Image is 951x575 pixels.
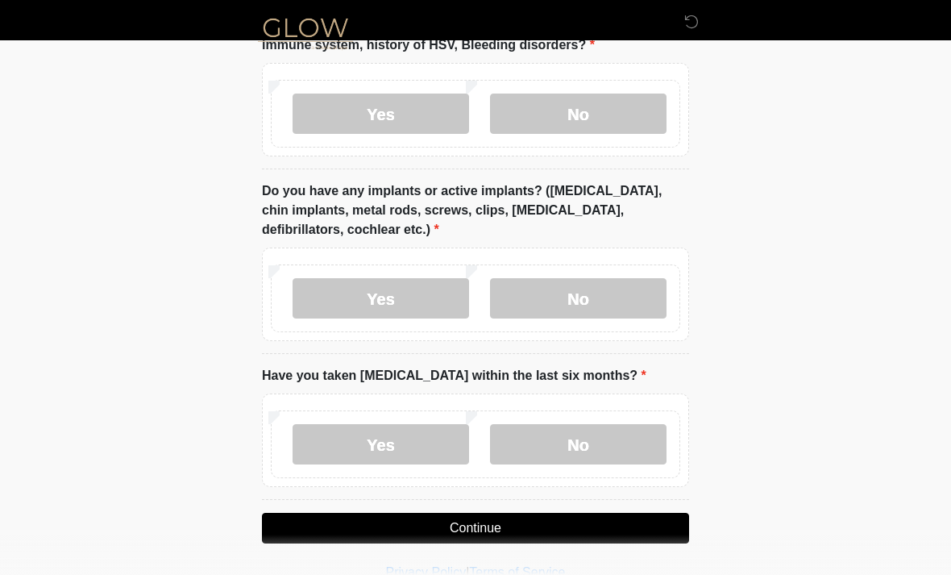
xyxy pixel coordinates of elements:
button: Continue [262,513,689,544]
label: No [490,94,667,134]
label: No [490,278,667,319]
label: Have you taken [MEDICAL_DATA] within the last six months? [262,366,646,385]
label: No [490,424,667,465]
label: Yes [293,278,469,319]
label: Yes [293,424,469,465]
label: Yes [293,94,469,134]
img: Glow Medical Spa Logo [246,12,365,53]
label: Do you have any implants or active implants? ([MEDICAL_DATA], chin implants, metal rods, screws, ... [262,181,689,240]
